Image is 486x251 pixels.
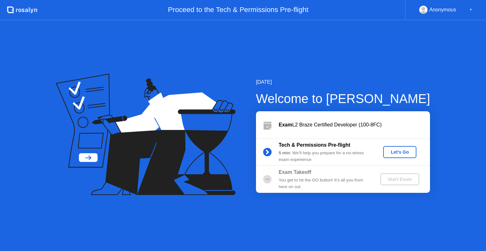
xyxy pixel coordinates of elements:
div: You get to hit the GO button! It’s all you from here on out [279,177,370,190]
b: Tech & Permissions Pre-flight [279,142,350,148]
b: Exam [279,122,292,127]
div: : We’ll help you prepare for a no-stress exam experience [279,150,370,163]
button: Let's Go [383,146,416,158]
div: [DATE] [256,78,430,86]
div: Anonymous [429,6,456,14]
button: Start Exam [380,173,419,185]
b: Exam Takeoff [279,169,311,175]
div: Welcome to [PERSON_NAME] [256,89,430,108]
div: L2 Braze Certified Developer (100-8FC) [279,121,430,129]
b: 5 min [279,150,290,155]
div: Start Exam [383,177,417,182]
div: Let's Go [386,150,414,155]
div: ▼ [469,6,472,14]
